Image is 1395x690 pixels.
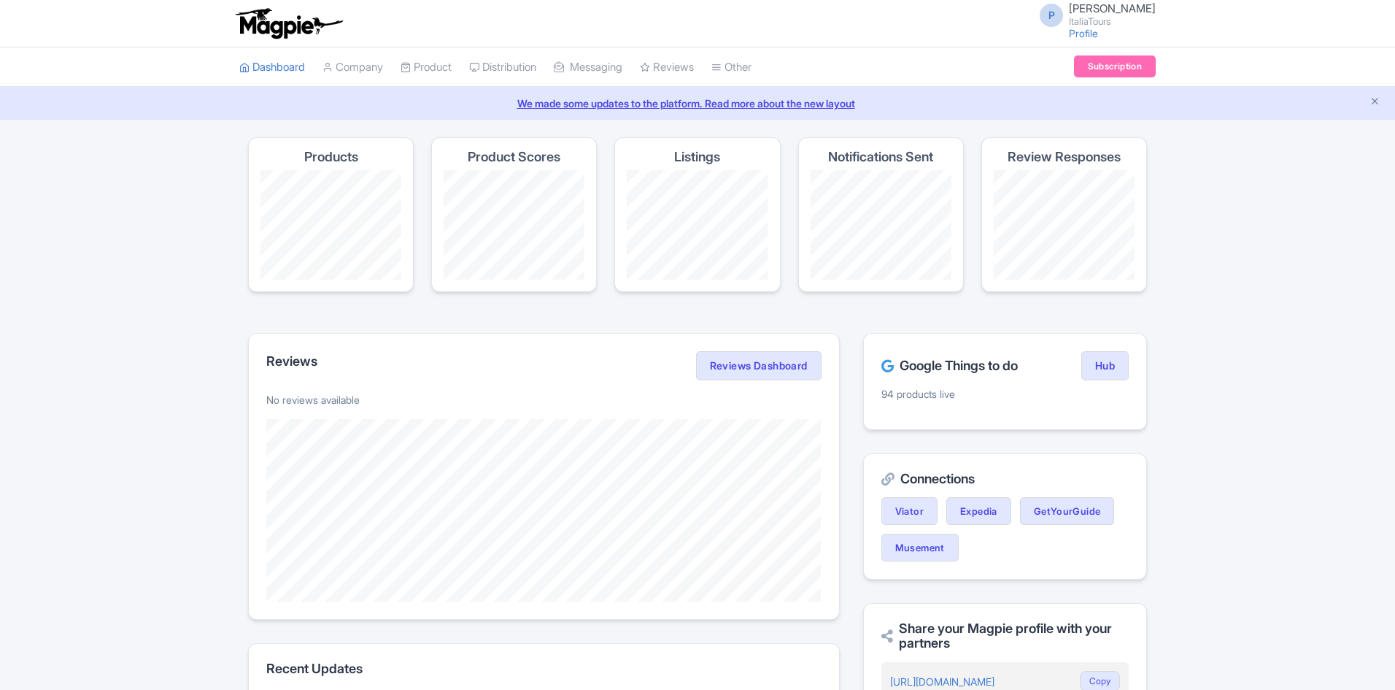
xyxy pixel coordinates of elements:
[1081,351,1129,380] a: Hub
[946,497,1011,525] a: Expedia
[1069,27,1098,39] a: Profile
[1074,55,1156,77] a: Subscription
[711,47,751,88] a: Other
[674,150,720,164] h4: Listings
[266,392,822,407] p: No reviews available
[322,47,383,88] a: Company
[881,534,959,561] a: Musement
[469,47,536,88] a: Distribution
[881,621,1129,651] h2: Share your Magpie profile with your partners
[232,7,345,39] img: logo-ab69f6fb50320c5b225c76a69d11143b.png
[1020,497,1115,525] a: GetYourGuide
[881,472,1129,486] h2: Connections
[401,47,452,88] a: Product
[554,47,622,88] a: Messaging
[828,150,933,164] h4: Notifications Sent
[696,351,822,380] a: Reviews Dashboard
[640,47,694,88] a: Reviews
[1040,4,1063,27] span: P
[1008,150,1121,164] h4: Review Responses
[881,386,1129,402] p: 94 products live
[468,150,560,164] h4: Product Scores
[890,675,994,688] a: [URL][DOMAIN_NAME]
[1369,94,1380,111] button: Close announcement
[1031,3,1156,26] a: P [PERSON_NAME] ItaliaTours
[266,662,822,676] h2: Recent Updates
[1069,1,1156,15] span: [PERSON_NAME]
[266,354,317,369] h2: Reviews
[881,497,938,525] a: Viator
[1069,17,1156,26] small: ItaliaTours
[9,96,1386,111] a: We made some updates to the platform. Read more about the new layout
[881,359,1018,373] h2: Google Things to do
[304,150,358,164] h4: Products
[239,47,305,88] a: Dashboard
